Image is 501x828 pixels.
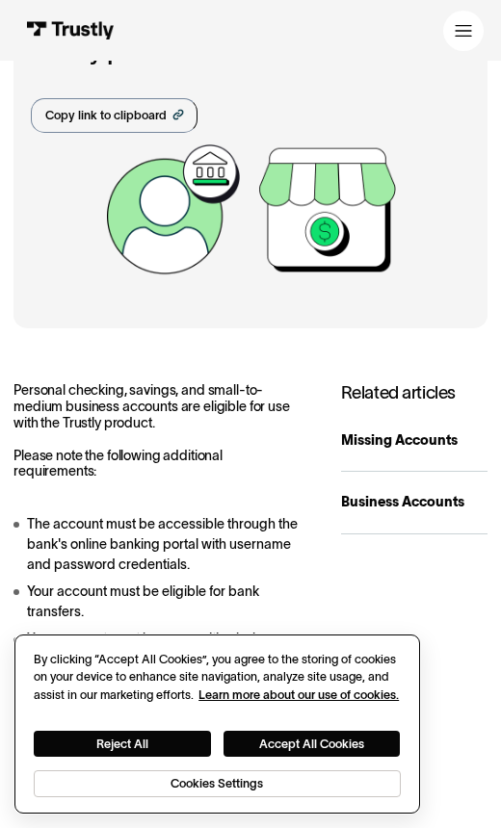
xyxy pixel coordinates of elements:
[341,430,488,451] div: Missing Accounts
[224,731,401,756] button: Accept All Cookies
[13,514,306,575] li: The account must be accessible through the bank's online banking portal with username and passwor...
[34,651,400,797] div: Privacy
[341,472,488,533] a: Business Accounts
[13,634,421,815] div: Cookie banner
[27,21,116,39] img: Trustly Logo
[13,382,306,479] p: Personal checking, savings, and small-to-medium business accounts are eligible for use with the T...
[27,5,471,65] h1: What account types can I use with the Trustly product?
[341,492,488,512] div: Business Accounts
[341,382,488,403] h3: Related articles
[341,410,488,472] a: Missing Accounts
[198,688,399,701] a: More information about your privacy, opens in a new tab
[45,107,167,124] div: Copy link to clipboard
[13,582,306,622] li: Your account must be eligible for bank transfers.
[13,629,306,669] li: Your account must have a positive balance, including pending transactions.
[34,770,400,797] button: Cookies Settings
[34,651,400,704] div: By clicking “Accept All Cookies”, you agree to the storing of cookies on your device to enhance s...
[31,98,198,133] a: Copy link to clipboard
[34,731,211,756] button: Reject All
